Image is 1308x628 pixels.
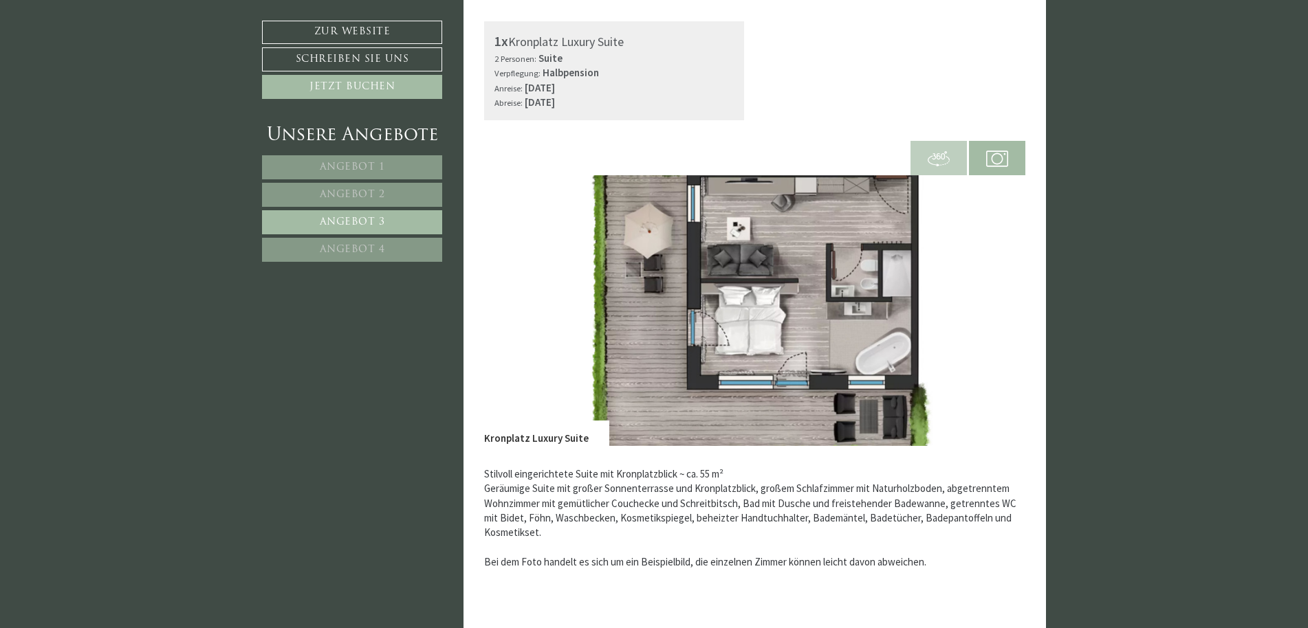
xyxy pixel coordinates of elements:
[262,21,442,44] a: Zur Website
[484,420,609,445] div: Kronplatz Luxury Suite
[320,245,385,255] span: Angebot 4
[262,47,442,71] a: Schreiben Sie uns
[21,64,196,73] small: 13:55
[494,32,508,49] b: 1x
[10,36,203,76] div: Guten Tag, wie können wir Ihnen helfen?
[928,148,950,170] img: 360-grad.svg
[262,123,442,148] div: Unsere Angebote
[248,10,294,32] div: [DATE]
[543,66,599,79] b: Halbpension
[525,81,555,94] b: [DATE]
[525,96,555,109] b: [DATE]
[987,293,1001,328] button: Next
[453,362,542,386] button: Senden
[508,293,523,328] button: Previous
[484,175,1026,446] img: image
[262,75,442,99] a: Jetzt buchen
[494,32,734,52] div: Kronplatz Luxury Suite
[494,67,541,78] small: Verpflegung:
[986,148,1008,170] img: camera.svg
[538,52,563,65] b: Suite
[494,82,523,93] small: Anreise:
[494,97,523,108] small: Abreise:
[484,467,1026,570] p: Stilvoll eingerichtete Suite mit Kronplatzblick ~ ca. 55 m² Geräumige Suite mit großer Sonnenterr...
[320,162,385,172] span: Angebot 1
[320,190,385,200] span: Angebot 2
[320,217,385,227] span: Angebot 3
[494,53,536,64] small: 2 Personen:
[21,39,196,49] div: Montis – Active Nature Spa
